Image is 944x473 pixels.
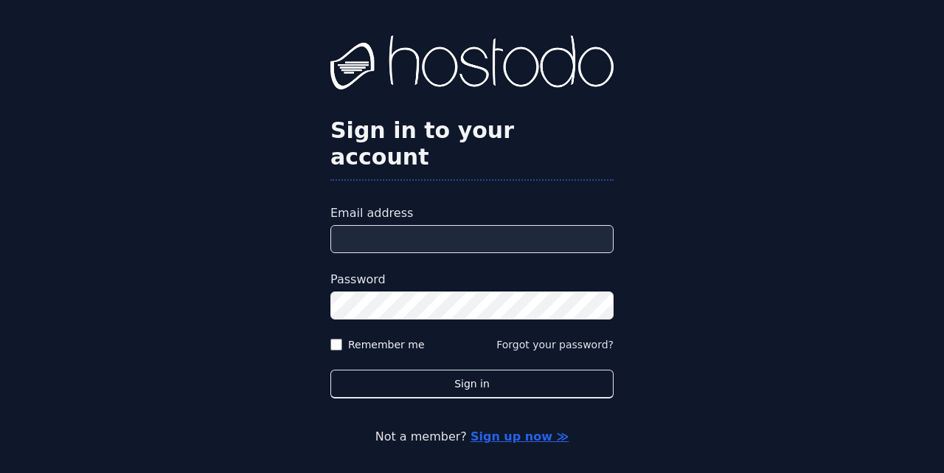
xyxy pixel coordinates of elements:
button: Forgot your password? [496,337,614,352]
label: Email address [330,204,614,222]
label: Remember me [348,337,425,352]
h2: Sign in to your account [330,117,614,170]
img: Hostodo [330,35,614,94]
button: Sign in [330,370,614,398]
a: Sign up now ≫ [471,429,569,443]
p: Not a member? [71,428,873,446]
label: Password [330,271,614,289]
